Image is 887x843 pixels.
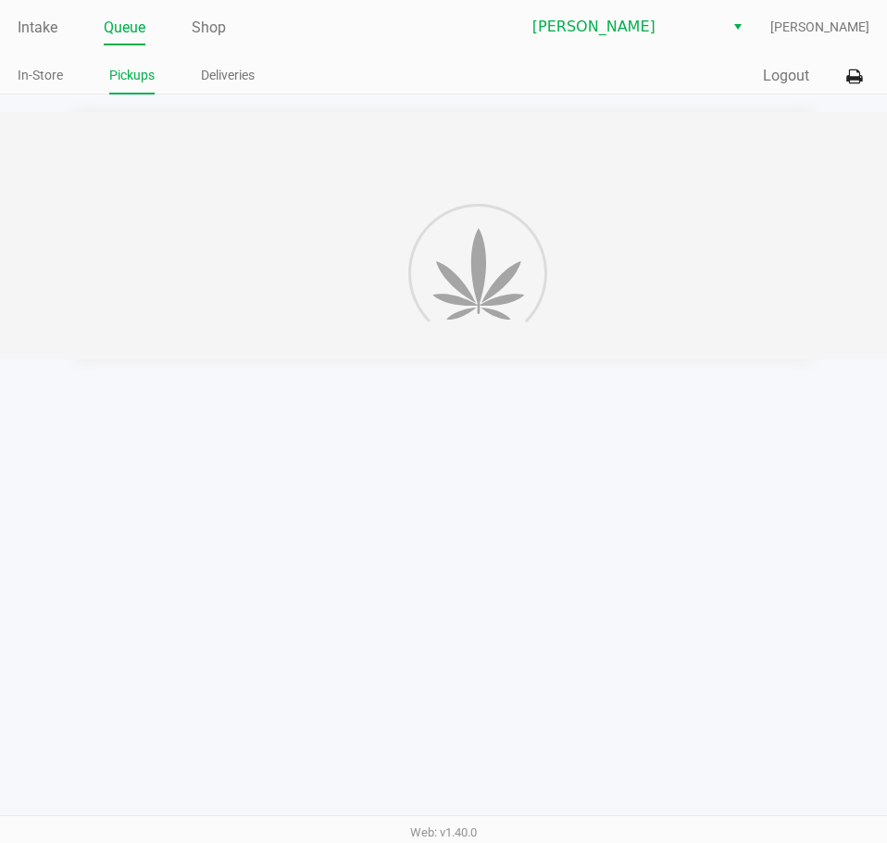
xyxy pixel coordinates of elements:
[104,15,145,41] a: Queue
[201,64,255,87] a: Deliveries
[18,64,63,87] a: In-Store
[109,64,155,87] a: Pickups
[763,65,809,87] button: Logout
[770,18,869,37] span: [PERSON_NAME]
[192,15,226,41] a: Shop
[410,825,477,839] span: Web: v1.40.0
[18,15,57,41] a: Intake
[532,16,713,38] span: [PERSON_NAME]
[724,10,751,44] button: Select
